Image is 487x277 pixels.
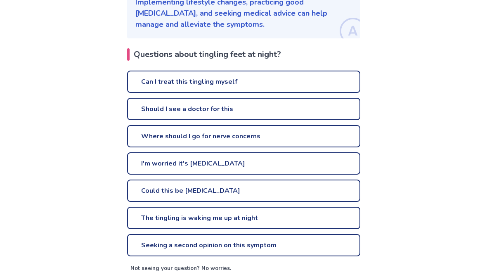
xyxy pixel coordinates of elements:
[127,152,360,175] a: I'm worried it's [MEDICAL_DATA]
[127,98,360,120] a: Should I see a doctor for this
[127,234,360,256] a: Seeking a second opinion on this symptom
[127,180,360,202] a: Could this be [MEDICAL_DATA]
[127,207,360,229] a: The tingling is waking me up at night
[130,265,360,273] p: Not seeing your question? No worries.
[127,125,360,147] a: Where should I go for nerve concerns
[127,71,360,93] a: Can I treat this tingling myself
[127,48,360,61] h2: Questions about tingling feet at night?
